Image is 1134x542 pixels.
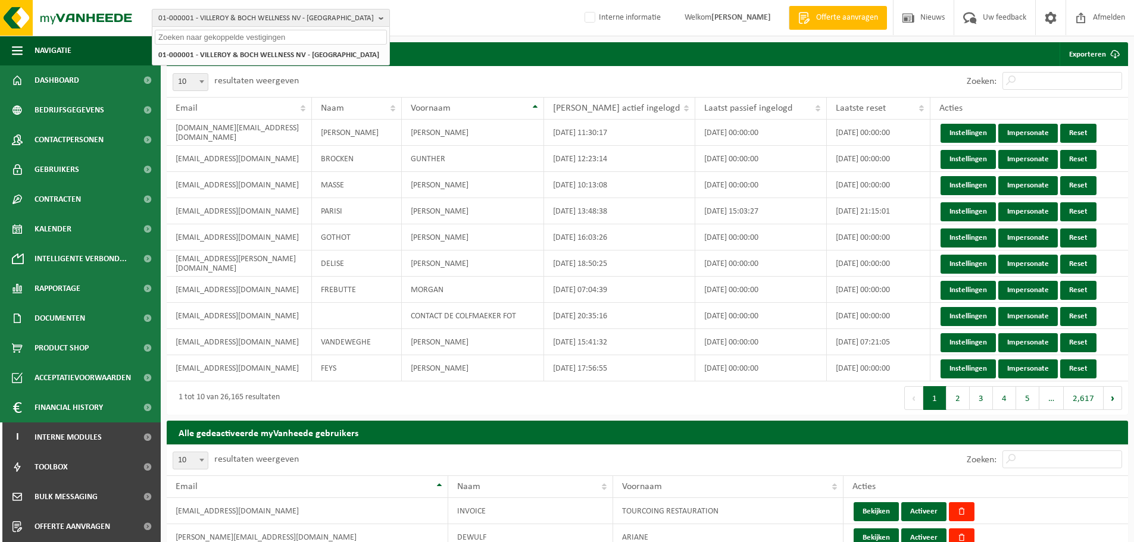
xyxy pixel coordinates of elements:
[167,277,312,303] td: [EMAIL_ADDRESS][DOMAIN_NAME]
[35,184,81,214] span: Contracten
[312,250,402,277] td: DELISE
[827,329,930,355] td: [DATE] 07:21:05
[402,355,545,381] td: [PERSON_NAME]
[321,104,344,113] span: Naam
[998,359,1058,378] a: Impersonate
[312,224,402,250] td: GOTHOT
[35,95,104,125] span: Bedrijfsgegevens
[1064,386,1104,410] button: 2,617
[998,202,1058,221] a: Impersonate
[1060,255,1096,274] a: Reset
[1060,228,1096,247] a: Reset
[695,329,826,355] td: [DATE] 00:00:00
[173,74,208,90] span: 10
[35,36,71,65] span: Navigatie
[544,224,695,250] td: [DATE] 16:03:26
[214,76,299,86] label: resultaten weergeven
[402,329,545,355] td: [PERSON_NAME]
[1060,150,1096,169] a: Reset
[167,224,312,250] td: [EMAIL_ADDRESS][DOMAIN_NAME]
[214,455,299,464] label: resultaten weergeven
[312,120,402,146] td: [PERSON_NAME]
[35,333,89,363] span: Product Shop
[35,65,79,95] span: Dashboard
[35,125,104,155] span: Contactpersonen
[544,250,695,277] td: [DATE] 18:50:25
[544,146,695,172] td: [DATE] 12:23:14
[35,422,102,452] span: Interne modules
[35,452,68,482] span: Toolbox
[553,104,680,113] span: [PERSON_NAME] actief ingelogd
[167,120,312,146] td: [DOMAIN_NAME][EMAIL_ADDRESS][DOMAIN_NAME]
[695,146,826,172] td: [DATE] 00:00:00
[167,421,1128,444] h2: Alle gedeactiveerde myVanheede gebruikers
[544,329,695,355] td: [DATE] 15:41:32
[35,393,103,422] span: Financial History
[998,255,1058,274] a: Impersonate
[941,333,996,352] a: Instellingen
[711,13,771,22] strong: [PERSON_NAME]
[827,277,930,303] td: [DATE] 00:00:00
[923,386,946,410] button: 1
[941,176,996,195] a: Instellingen
[941,307,996,326] a: Instellingen
[35,214,71,244] span: Kalender
[155,30,387,45] input: Zoeken naar gekoppelde vestigingen
[312,172,402,198] td: MASSE
[35,303,85,333] span: Documenten
[854,502,899,521] button: Bekijken
[1060,124,1096,143] a: Reset
[167,329,312,355] td: [EMAIL_ADDRESS][DOMAIN_NAME]
[1060,176,1096,195] a: Reset
[167,172,312,198] td: [EMAIL_ADDRESS][DOMAIN_NAME]
[998,307,1058,326] a: Impersonate
[946,386,970,410] button: 2
[1060,333,1096,352] a: Reset
[1016,386,1039,410] button: 5
[998,150,1058,169] a: Impersonate
[402,198,545,224] td: [PERSON_NAME]
[448,498,614,524] td: INVOICE
[312,146,402,172] td: BROCKEN
[457,482,480,491] span: Naam
[789,6,887,30] a: Offerte aanvragen
[695,172,826,198] td: [DATE] 00:00:00
[998,281,1058,300] a: Impersonate
[904,386,923,410] button: Previous
[827,146,930,172] td: [DATE] 00:00:00
[1060,359,1096,378] a: Reset
[158,10,374,27] span: 01-000001 - VILLEROY & BOCH WELLNESS NV - [GEOGRAPHIC_DATA]
[827,224,930,250] td: [DATE] 00:00:00
[1060,202,1096,221] a: Reset
[941,150,996,169] a: Instellingen
[998,333,1058,352] a: Impersonate
[998,124,1058,143] a: Impersonate
[35,363,131,393] span: Acceptatievoorwaarden
[941,124,996,143] a: Instellingen
[35,155,79,184] span: Gebruikers
[967,77,996,86] label: Zoeken:
[582,9,661,27] label: Interne informatie
[402,146,545,172] td: GUNTHER
[695,303,826,329] td: [DATE] 00:00:00
[939,104,963,113] span: Acties
[402,303,545,329] td: CONTACT DE COLFMAEKER FOT
[695,198,826,224] td: [DATE] 15:03:27
[941,359,996,378] a: Instellingen
[544,198,695,224] td: [DATE] 13:48:38
[695,355,826,381] td: [DATE] 00:00:00
[312,277,402,303] td: FREBUTTE
[402,277,545,303] td: MORGAN
[167,250,312,277] td: [EMAIL_ADDRESS][PERSON_NAME][DOMAIN_NAME]
[813,12,881,24] span: Offerte aanvragen
[176,104,198,113] span: Email
[35,244,127,274] span: Intelligente verbond...
[941,202,996,221] a: Instellingen
[827,198,930,224] td: [DATE] 21:15:01
[173,452,208,469] span: 10
[312,329,402,355] td: VANDEWEGHE
[152,9,390,27] button: 01-000001 - VILLEROY & BOCH WELLNESS NV - [GEOGRAPHIC_DATA]
[1060,307,1096,326] a: Reset
[167,198,312,224] td: [EMAIL_ADDRESS][DOMAIN_NAME]
[613,498,844,524] td: TOURCOING RESTAURATION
